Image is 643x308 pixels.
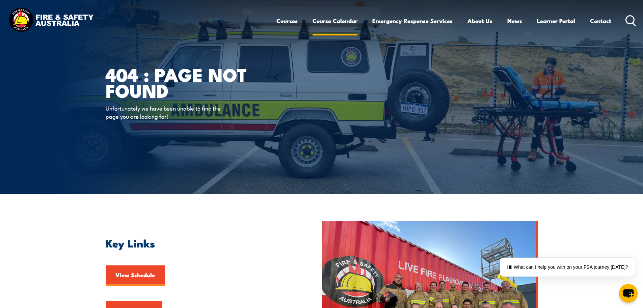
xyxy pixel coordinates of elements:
a: Learner Portal [537,12,575,30]
a: News [507,12,522,30]
a: Emergency Response Services [372,12,453,30]
h1: 404 : Page Not Found [106,66,272,98]
a: Courses [276,12,298,30]
div: Hi! What can I help you with on your FSA journey [DATE]? [500,258,635,277]
a: Contact [590,12,611,30]
button: chat-button [619,284,638,303]
p: Unfortunately we have been unable to find the page you are looking for! [106,104,229,120]
h2: Key Links [106,238,291,247]
a: About Us [467,12,492,30]
a: View Schedule [106,265,165,286]
a: Course Calendar [313,12,357,30]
